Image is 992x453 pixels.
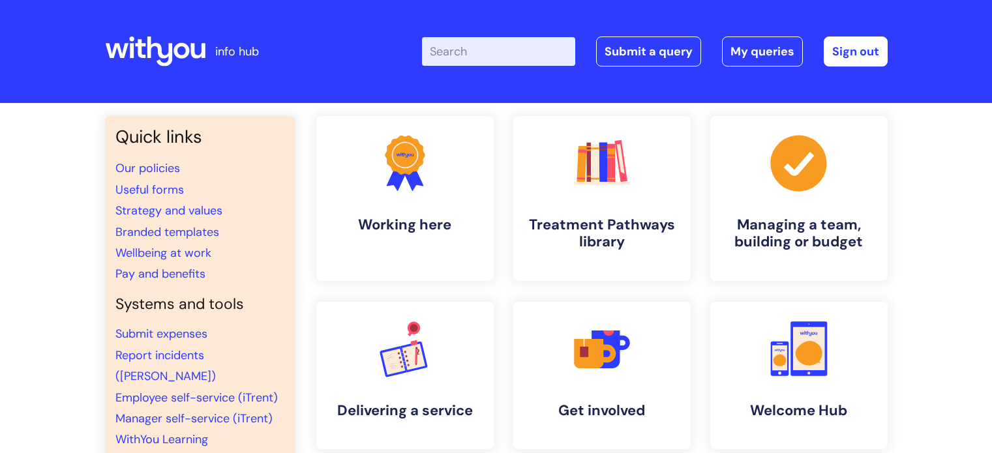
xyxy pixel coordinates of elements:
a: My queries [722,37,803,66]
a: Employee self-service (iTrent) [115,390,278,405]
h4: Delivering a service [327,402,483,419]
h4: Welcome Hub [721,402,877,419]
h3: Quick links [115,126,285,147]
a: Get involved [513,302,691,449]
a: Branded templates [115,224,219,240]
h4: Treatment Pathways library [524,216,680,251]
a: Submit a query [596,37,701,66]
a: Our policies [115,160,180,176]
a: Welcome Hub [710,302,888,449]
h4: Systems and tools [115,295,285,314]
a: Managing a team, building or budget [710,116,888,281]
a: Submit expenses [115,326,207,342]
a: Wellbeing at work [115,245,211,261]
h4: Managing a team, building or budget [721,216,877,251]
input: Search [422,37,575,66]
h4: Get involved [524,402,680,419]
a: WithYou Learning [115,431,208,447]
p: info hub [215,41,259,62]
a: Treatment Pathways library [513,116,691,281]
a: Report incidents ([PERSON_NAME]) [115,347,216,384]
a: Delivering a service [316,302,494,449]
a: Manager self-service (iTrent) [115,411,273,426]
a: Working here [316,116,494,281]
a: Pay and benefits [115,266,205,282]
div: | - [422,37,888,66]
a: Strategy and values [115,203,222,218]
a: Sign out [824,37,888,66]
a: Useful forms [115,182,184,197]
h4: Working here [327,216,483,233]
